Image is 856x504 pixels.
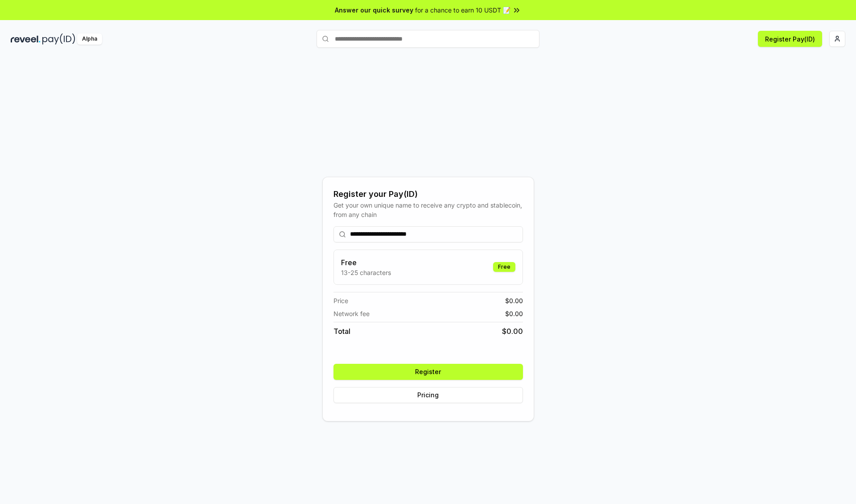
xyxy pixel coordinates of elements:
[505,309,523,318] span: $ 0.00
[333,296,348,305] span: Price
[335,5,413,15] span: Answer our quick survey
[333,188,523,200] div: Register your Pay(ID)
[77,33,102,45] div: Alpha
[11,33,41,45] img: reveel_dark
[333,309,370,318] span: Network fee
[333,387,523,403] button: Pricing
[333,200,523,219] div: Get your own unique name to receive any crypto and stablecoin, from any chain
[333,364,523,380] button: Register
[333,326,350,337] span: Total
[505,296,523,305] span: $ 0.00
[42,33,75,45] img: pay_id
[493,262,515,272] div: Free
[341,257,391,268] h3: Free
[758,31,822,47] button: Register Pay(ID)
[415,5,510,15] span: for a chance to earn 10 USDT 📝
[341,268,391,277] p: 13-25 characters
[502,326,523,337] span: $ 0.00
